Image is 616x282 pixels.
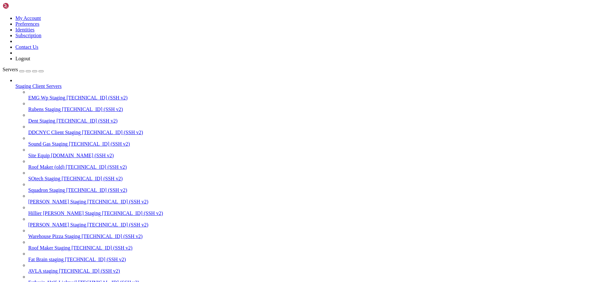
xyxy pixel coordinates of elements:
[66,164,127,170] span: [TECHNICAL_ID] (SSH v2)
[59,268,120,274] span: [TECHNICAL_ID] (SSH v2)
[28,141,613,147] a: Sound Gas Staging [TECHNICAL_ID] (SSH v2)
[28,187,65,193] span: Squadron Staging
[87,222,148,227] span: [TECHNICAL_ID] (SSH v2)
[3,3,39,9] img: Shellngn
[28,234,80,239] span: Warehouse Pizza Staging
[87,199,148,204] span: [TECHNICAL_ID] (SSH v2)
[28,199,86,204] span: [PERSON_NAME] Staging
[65,257,126,262] span: [TECHNICAL_ID] (SSH v2)
[28,251,613,262] li: Fat Brain staging [TECHNICAL_ID] (SSH v2)
[28,153,50,158] span: Site Equip
[102,210,163,216] span: [TECHNICAL_ID] (SSH v2)
[28,118,613,124] a: Dent Staging [TECHNICAL_ID] (SSH v2)
[62,107,123,112] span: [TECHNICAL_ID] (SSH v2)
[28,262,613,274] li: AVLA staging [TECHNICAL_ID] (SSH v2)
[28,199,613,205] a: [PERSON_NAME] Staging [TECHNICAL_ID] (SSH v2)
[28,170,613,182] li: SOtech Staging [TECHNICAL_ID] (SSH v2)
[28,130,613,135] a: DDCNYC Client Staging [TECHNICAL_ID] (SSH v2)
[28,153,613,158] a: Site Equip [DOMAIN_NAME] (SSH v2)
[28,107,613,112] a: Rubens Staging [TECHNICAL_ID] (SSH v2)
[15,44,38,50] a: Contact Us
[28,193,613,205] li: [PERSON_NAME] Staging [TECHNICAL_ID] (SSH v2)
[28,164,613,170] a: Roof Maker (old) [TECHNICAL_ID] (SSH v2)
[28,245,70,251] span: Roof Maker Staging
[28,89,613,101] li: EMG Wp Staging [TECHNICAL_ID] (SSH v2)
[15,33,41,38] a: Subscription
[81,234,142,239] span: [TECHNICAL_ID] (SSH v2)
[15,83,613,89] a: Staging Client Servers
[28,107,61,112] span: Rubens Staging
[28,130,81,135] span: DDCNYC Client Staging
[28,176,60,181] span: SOtech Staging
[28,158,613,170] li: Roof Maker (old) [TECHNICAL_ID] (SSH v2)
[28,205,613,216] li: Hillier [PERSON_NAME] Staging [TECHNICAL_ID] (SSH v2)
[28,147,613,158] li: Site Equip [DOMAIN_NAME] (SSH v2)
[28,135,613,147] li: Sound Gas Staging [TECHNICAL_ID] (SSH v2)
[56,118,117,124] span: [TECHNICAL_ID] (SSH v2)
[3,67,44,72] a: Servers
[28,176,613,182] a: SOtech Staging [TECHNICAL_ID] (SSH v2)
[28,222,86,227] span: [PERSON_NAME] Staging
[28,257,64,262] span: Fat Brain staging
[28,234,613,239] a: Warehouse Pizza Staging [TECHNICAL_ID] (SSH v2)
[15,15,41,21] a: My Account
[66,95,127,100] span: [TECHNICAL_ID] (SSH v2)
[28,210,613,216] a: Hillier [PERSON_NAME] Staging [TECHNICAL_ID] (SSH v2)
[66,187,127,193] span: [TECHNICAL_ID] (SSH v2)
[28,112,613,124] li: Dent Staging [TECHNICAL_ID] (SSH v2)
[28,95,65,100] span: EMG Wp Staging
[28,245,613,251] a: Roof Maker Staging [TECHNICAL_ID] (SSH v2)
[28,257,613,262] a: Fat Brain staging [TECHNICAL_ID] (SSH v2)
[72,245,133,251] span: [TECHNICAL_ID] (SSH v2)
[28,187,613,193] a: Squadron Staging [TECHNICAL_ID] (SSH v2)
[28,141,68,147] span: Sound Gas Staging
[28,239,613,251] li: Roof Maker Staging [TECHNICAL_ID] (SSH v2)
[28,101,613,112] li: Rubens Staging [TECHNICAL_ID] (SSH v2)
[28,182,613,193] li: Squadron Staging [TECHNICAL_ID] (SSH v2)
[15,21,39,27] a: Preferences
[28,268,613,274] a: AVLA staging [TECHNICAL_ID] (SSH v2)
[82,130,143,135] span: [TECHNICAL_ID] (SSH v2)
[15,27,35,32] a: Identities
[28,268,58,274] span: AVLA staging
[28,216,613,228] li: [PERSON_NAME] Staging [TECHNICAL_ID] (SSH v2)
[28,118,55,124] span: Dent Staging
[28,222,613,228] a: [PERSON_NAME] Staging [TECHNICAL_ID] (SSH v2)
[28,95,613,101] a: EMG Wp Staging [TECHNICAL_ID] (SSH v2)
[62,176,123,181] span: [TECHNICAL_ID] (SSH v2)
[28,210,101,216] span: Hillier [PERSON_NAME] Staging
[28,124,613,135] li: DDCNYC Client Staging [TECHNICAL_ID] (SSH v2)
[69,141,130,147] span: [TECHNICAL_ID] (SSH v2)
[3,67,18,72] span: Servers
[28,228,613,239] li: Warehouse Pizza Staging [TECHNICAL_ID] (SSH v2)
[15,56,30,61] a: Logout
[28,164,64,170] span: Roof Maker (old)
[51,153,114,158] span: [DOMAIN_NAME] (SSH v2)
[15,83,62,89] span: Staging Client Servers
